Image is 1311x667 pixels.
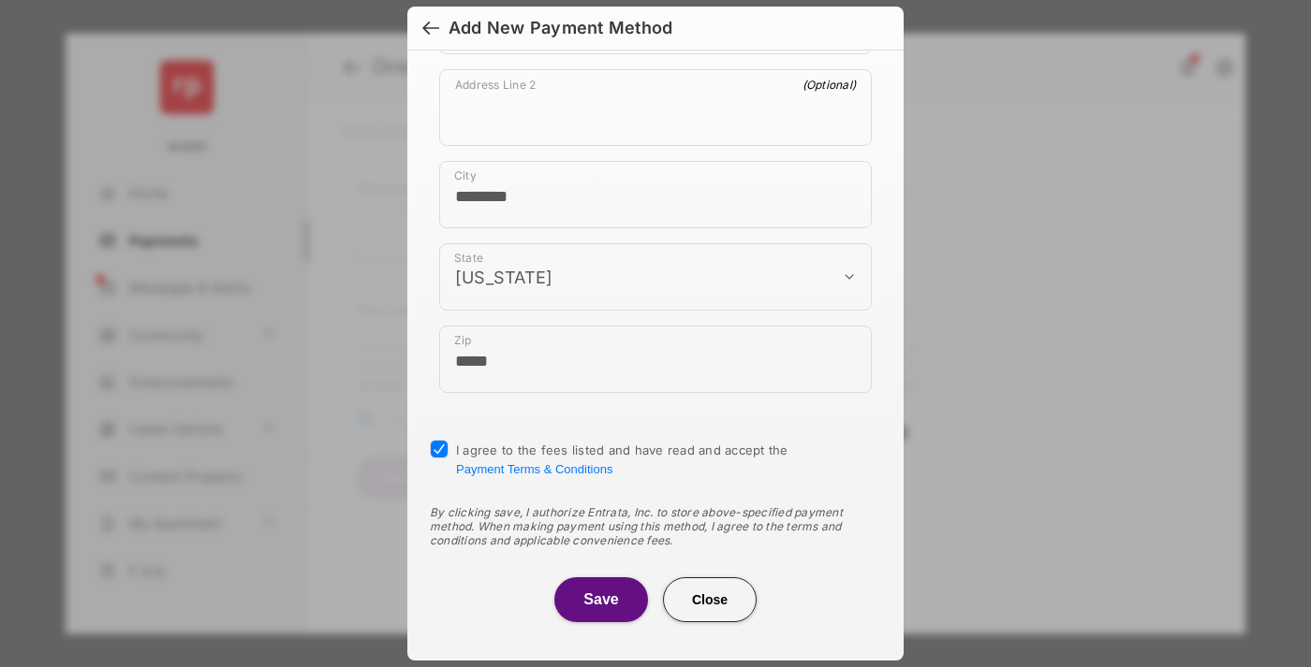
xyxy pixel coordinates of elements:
span: I agree to the fees listed and have read and accept the [456,442,788,476]
button: Save [554,577,648,622]
div: payment_method_screening[postal_addresses][locality] [439,161,872,228]
button: Close [663,577,757,622]
div: payment_method_screening[postal_addresses][postalCode] [439,326,872,393]
div: By clicking save, I authorize Entrata, Inc. to store above-specified payment method. When making ... [430,505,881,547]
div: payment_method_screening[postal_addresses][addressLine2] [439,69,872,146]
button: I agree to the fees listed and have read and accept the [456,462,612,476]
div: Add New Payment Method [449,18,672,38]
div: payment_method_screening[postal_addresses][administrativeArea] [439,243,872,311]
